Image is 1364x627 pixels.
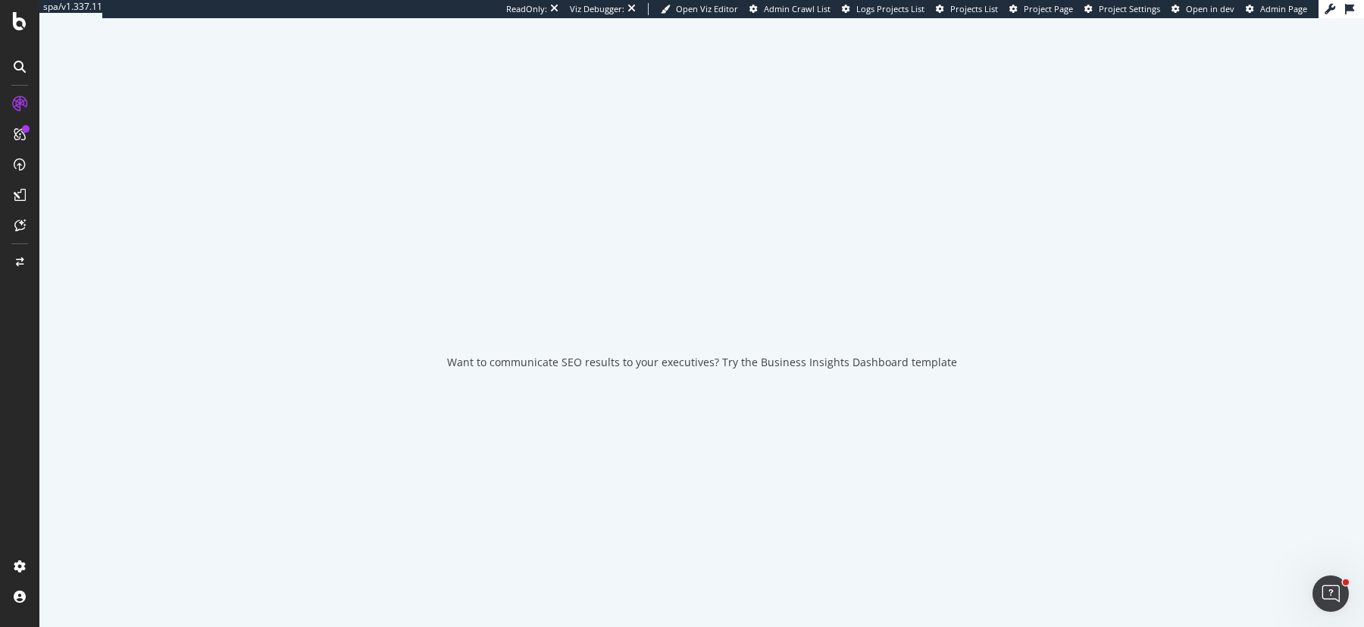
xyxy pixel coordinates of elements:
span: Open Viz Editor [676,3,738,14]
div: Want to communicate SEO results to your executives? Try the Business Insights Dashboard template [447,355,957,370]
a: Logs Projects List [842,3,924,15]
a: Admin Page [1246,3,1307,15]
span: Admin Crawl List [764,3,831,14]
span: Project Settings [1099,3,1160,14]
span: Logs Projects List [856,3,924,14]
span: Admin Page [1260,3,1307,14]
a: Projects List [936,3,998,15]
a: Open in dev [1172,3,1234,15]
span: Open in dev [1186,3,1234,14]
a: Project Settings [1084,3,1160,15]
div: animation [647,276,756,331]
div: Viz Debugger: [570,3,624,15]
div: ReadOnly: [506,3,547,15]
a: Admin Crawl List [749,3,831,15]
span: Project Page [1024,3,1073,14]
a: Project Page [1009,3,1073,15]
a: Open Viz Editor [661,3,738,15]
iframe: Intercom live chat [1312,575,1349,612]
span: Projects List [950,3,998,14]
